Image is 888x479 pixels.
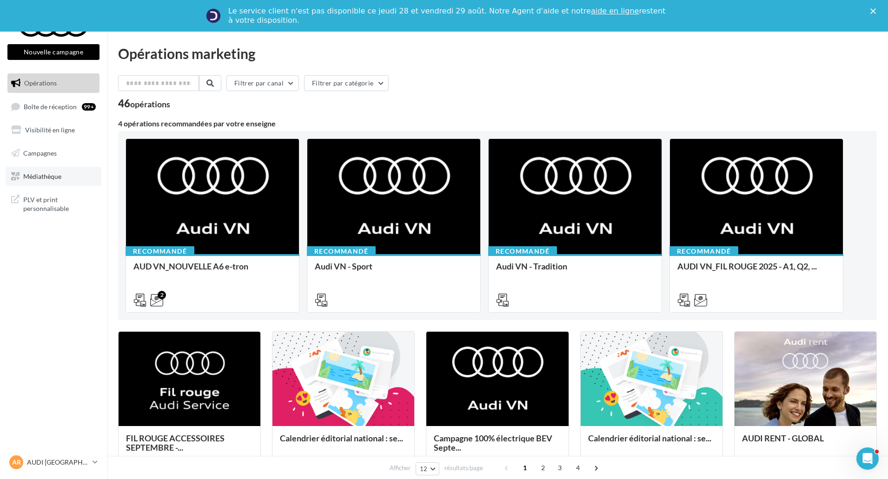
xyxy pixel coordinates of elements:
a: aide en ligne [591,7,639,15]
p: AUDI [GEOGRAPHIC_DATA] [27,458,89,467]
span: AR [12,458,21,467]
div: 99+ [82,103,96,111]
span: Visibilité en ligne [25,126,75,134]
a: Médiathèque [6,167,101,186]
a: Campagnes [6,144,101,163]
button: 12 [416,462,439,475]
span: 4 [570,460,585,475]
iframe: Intercom live chat [856,447,879,470]
div: opérations [130,100,170,108]
span: 2 [536,460,550,475]
span: AUDI VN_FIL ROUGE 2025 - A1, Q2, ... [677,261,817,271]
span: Audi VN - Sport [315,261,372,271]
span: Calendrier éditorial national : se... [588,433,711,443]
a: Boîte de réception99+ [6,97,101,117]
span: 12 [420,465,428,472]
span: AUD VN_NOUVELLE A6 e-tron [133,261,248,271]
button: Filtrer par catégorie [304,75,389,91]
button: Filtrer par canal [226,75,299,91]
div: Recommandé [669,246,738,256]
span: Calendrier éditorial national : se... [280,433,403,443]
span: Opérations [24,79,57,87]
span: résultats/page [444,464,483,472]
div: Fermer [870,8,880,14]
button: Nouvelle campagne [7,44,99,60]
span: FIL ROUGE ACCESSOIRES SEPTEMBRE -... [126,433,225,453]
div: 2 [158,291,166,299]
span: Campagne 100% électrique BEV Septe... [434,433,552,453]
span: Boîte de réception [24,102,77,110]
div: Recommandé [307,246,376,256]
div: Opérations marketing [118,46,877,60]
a: PLV et print personnalisable [6,190,101,217]
div: Recommandé [126,246,194,256]
div: 46 [118,98,170,109]
div: Le service client n'est pas disponible ce jeudi 28 et vendredi 29 août. Notre Agent d'aide et not... [228,7,667,25]
span: 1 [517,460,532,475]
div: Recommandé [488,246,557,256]
span: Audi VN - Tradition [496,261,567,271]
a: AR AUDI [GEOGRAPHIC_DATA] [7,453,99,471]
a: Visibilité en ligne [6,120,101,140]
div: 4 opérations recommandées par votre enseigne [118,120,877,127]
img: Profile image for Service-Client [206,8,221,23]
span: Campagnes [23,149,57,157]
span: AUDI RENT - GLOBAL [742,433,824,443]
span: PLV et print personnalisable [23,193,96,213]
span: Afficher [390,464,411,472]
a: Opérations [6,73,101,93]
span: 3 [552,460,567,475]
span: Médiathèque [23,172,61,180]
